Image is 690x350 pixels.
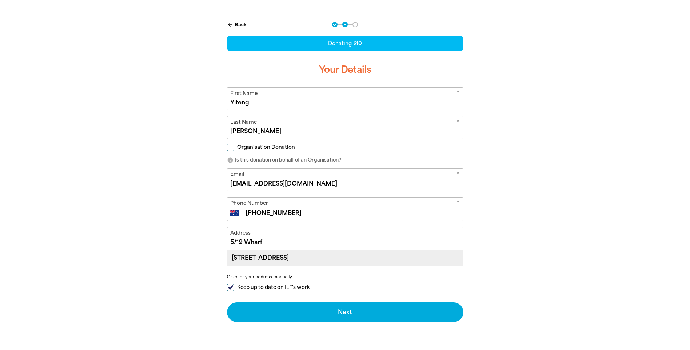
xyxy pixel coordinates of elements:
button: Next [227,302,463,322]
button: Or enter your address manually [227,274,463,279]
div: Donating $10 [227,36,463,51]
h3: Your Details [227,58,463,81]
span: Keep up to date on ILF's work [237,284,310,291]
input: Organisation Donation [227,144,234,151]
span: Organisation Donation [237,144,295,151]
i: arrow_back [227,21,234,28]
i: info [227,157,234,163]
i: Required [456,199,459,208]
button: Back [224,19,250,31]
button: Navigate to step 3 of 3 to enter your payment details [352,22,358,27]
button: Navigate to step 1 of 3 to enter your donation amount [332,22,338,27]
button: Navigate to step 2 of 3 to enter your details [342,22,348,27]
input: Keep up to date on ILF's work [227,284,234,291]
p: Is this donation on behalf of an Organisation? [227,156,463,164]
div: [STREET_ADDRESS] [227,250,463,266]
